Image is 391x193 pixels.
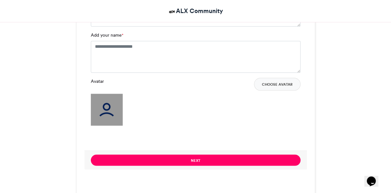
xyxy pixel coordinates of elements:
label: Avatar [91,78,104,84]
img: user_filled.png [91,94,123,125]
label: Add your name [91,32,123,38]
iframe: chat widget [364,168,385,187]
button: Choose Avatar [254,78,300,90]
img: ALX Community [168,8,176,16]
button: Next [91,154,300,166]
a: ALX Community [168,6,223,16]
